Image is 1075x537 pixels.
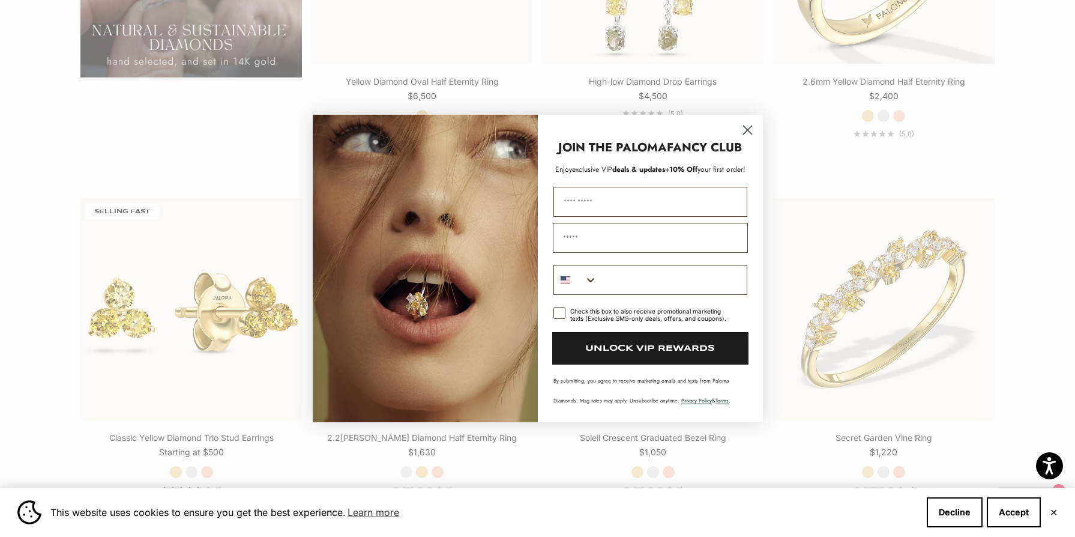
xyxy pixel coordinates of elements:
img: Loading... [313,115,538,422]
input: First Name [553,187,747,217]
button: Close [1050,509,1058,516]
button: Search Countries [554,265,597,294]
span: deals & updates [572,164,665,175]
button: Close dialog [737,120,758,141]
button: UNLOCK VIP REWARDS [552,332,748,365]
img: United States [561,275,570,285]
div: Check this box to also receive promotional marketing texts (Exclusive SMS-only deals, offers, and... [570,308,733,322]
input: Email [553,223,748,253]
span: + your first order! [665,164,745,175]
span: exclusive VIP [572,164,612,175]
img: Cookie banner [17,500,41,524]
a: Privacy Policy [681,396,712,404]
strong: JOIN THE PALOMA [558,139,667,156]
button: Accept [987,497,1041,527]
span: Enjoy [555,164,572,175]
span: This website uses cookies to ensure you get the best experience. [50,503,917,521]
a: Terms [715,396,729,404]
strong: FANCY CLUB [667,139,742,156]
span: 10% Off [669,164,697,175]
a: Learn more [346,503,401,521]
span: & . [681,396,730,404]
button: Decline [927,497,983,527]
p: By submitting, you agree to receive marketing emails and texts from Paloma Diamonds. Msg rates ma... [553,377,747,404]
